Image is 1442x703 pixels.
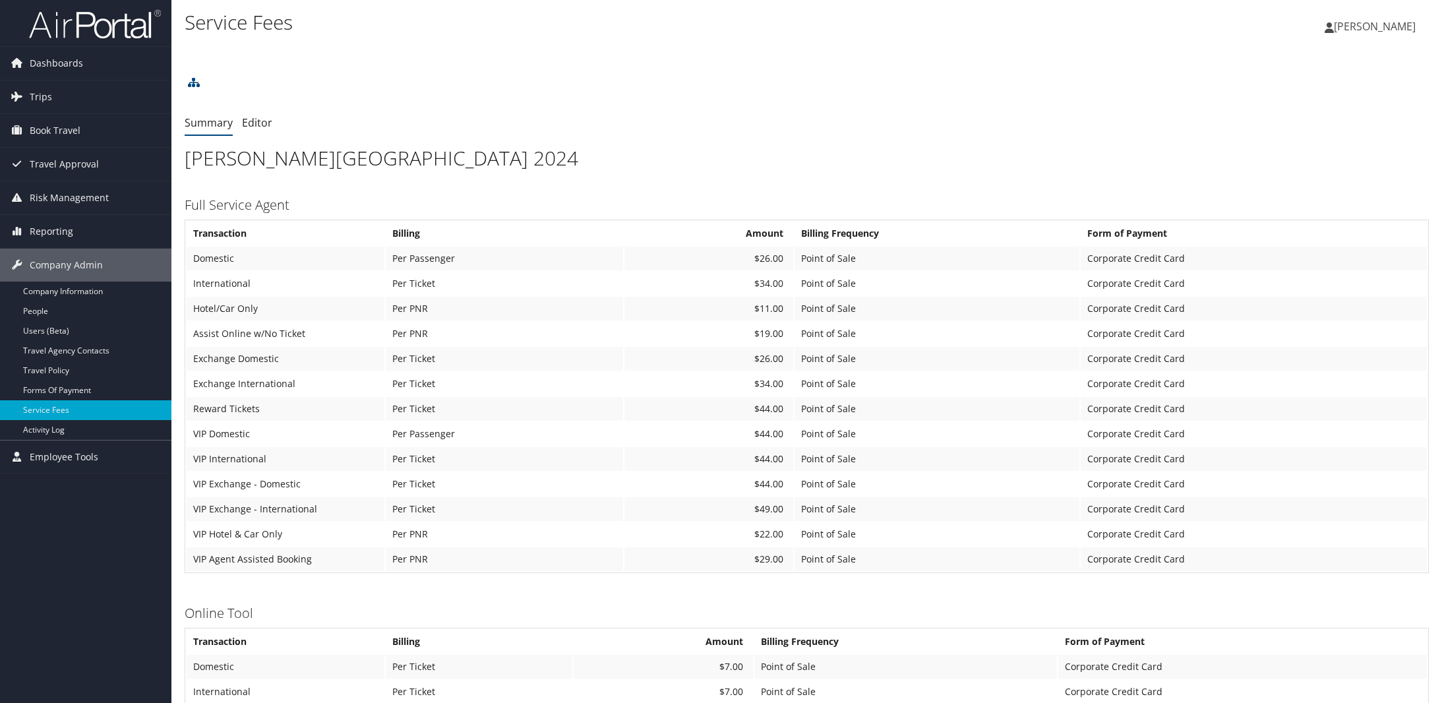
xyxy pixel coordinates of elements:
td: Hotel/Car Only [187,297,384,321]
td: Point of Sale [795,547,1079,571]
td: Corporate Credit Card [1081,347,1427,371]
td: VIP Domestic [187,422,384,446]
td: VIP Exchange - International [187,497,384,521]
td: Exchange Domestic [187,347,384,371]
td: Point of Sale [795,522,1079,546]
td: $22.00 [624,522,793,546]
a: [PERSON_NAME] [1325,7,1429,46]
span: Dashboards [30,47,83,80]
td: $19.00 [624,322,793,346]
td: Domestic [187,655,384,679]
td: Point of Sale [795,472,1079,496]
span: Company Admin [30,249,103,282]
td: Per Ticket [386,447,623,471]
td: $44.00 [624,447,793,471]
td: Per Ticket [386,272,623,295]
td: Per PNR [386,522,623,546]
td: Reward Tickets [187,397,384,421]
td: Point of Sale [795,247,1079,270]
td: $29.00 [624,547,793,571]
th: Billing Frequency [754,630,1057,654]
th: Form of Payment [1058,630,1427,654]
td: Per PNR [386,322,623,346]
td: Corporate Credit Card [1081,397,1427,421]
td: Per Passenger [386,247,623,270]
td: Per PNR [386,547,623,571]
td: $49.00 [624,497,793,521]
td: Per PNR [386,297,623,321]
th: Amount [624,222,793,245]
td: VIP Hotel & Car Only [187,522,384,546]
span: Travel Approval [30,148,99,181]
td: Corporate Credit Card [1081,272,1427,295]
h1: [PERSON_NAME][GEOGRAPHIC_DATA] 2024 [185,144,1429,172]
h3: Online Tool [185,604,1429,623]
td: Assist Online w/No Ticket [187,322,384,346]
td: Point of Sale [795,272,1079,295]
td: Corporate Credit Card [1081,322,1427,346]
td: Point of Sale [795,497,1079,521]
span: Trips [30,80,52,113]
td: Point of Sale [795,347,1079,371]
td: Corporate Credit Card [1081,447,1427,471]
td: $44.00 [624,397,793,421]
td: Corporate Credit Card [1081,297,1427,321]
td: Per Ticket [386,372,623,396]
td: Point of Sale [795,297,1079,321]
td: $44.00 [624,422,793,446]
td: Per Ticket [386,497,623,521]
td: Corporate Credit Card [1081,247,1427,270]
td: Point of Sale [795,397,1079,421]
td: Per Passenger [386,422,623,446]
td: Point of Sale [795,447,1079,471]
td: Per Ticket [386,347,623,371]
td: $44.00 [624,472,793,496]
td: Point of Sale [795,372,1079,396]
td: Corporate Credit Card [1081,497,1427,521]
td: $11.00 [624,297,793,321]
th: Billing Frequency [795,222,1079,245]
td: Domestic [187,247,384,270]
span: [PERSON_NAME] [1334,19,1416,34]
span: Employee Tools [30,441,98,474]
td: Point of Sale [754,655,1057,679]
th: Billing [386,222,623,245]
td: $26.00 [624,247,793,270]
td: Point of Sale [795,322,1079,346]
th: Transaction [187,630,384,654]
td: Per Ticket [386,472,623,496]
span: Reporting [30,215,73,248]
td: $34.00 [624,372,793,396]
img: airportal-logo.png [29,9,161,40]
th: Amount [574,630,754,654]
td: Point of Sale [795,422,1079,446]
a: Summary [185,115,233,130]
td: VIP International [187,447,384,471]
h3: Full Service Agent [185,196,1429,214]
td: $34.00 [624,272,793,295]
td: Per Ticket [386,397,623,421]
td: Corporate Credit Card [1081,547,1427,571]
span: Risk Management [30,181,109,214]
td: $26.00 [624,347,793,371]
a: Editor [242,115,272,130]
th: Form of Payment [1081,222,1427,245]
td: International [187,272,384,295]
td: Corporate Credit Card [1081,472,1427,496]
th: Transaction [187,222,384,245]
td: Per Ticket [386,655,572,679]
td: Corporate Credit Card [1081,422,1427,446]
td: VIP Agent Assisted Booking [187,547,384,571]
td: Corporate Credit Card [1058,655,1427,679]
td: $7.00 [574,655,754,679]
td: VIP Exchange - Domestic [187,472,384,496]
td: Corporate Credit Card [1081,372,1427,396]
span: Book Travel [30,114,80,147]
td: Exchange International [187,372,384,396]
th: Billing [386,630,572,654]
td: Corporate Credit Card [1081,522,1427,546]
h1: Service Fees [185,9,1014,36]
